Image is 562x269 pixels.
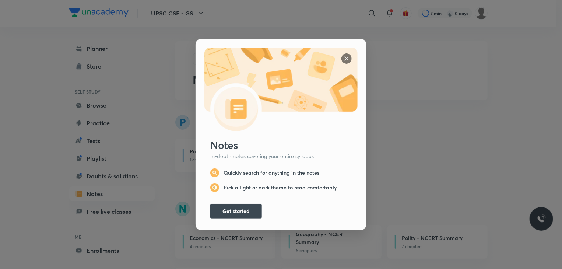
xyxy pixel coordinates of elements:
img: notes [204,48,358,131]
h6: Pick a light or dark theme to read comfortably [224,184,337,191]
button: Get started [210,204,262,219]
img: notes [210,183,219,192]
p: In-depth notes covering your entire syllabus [210,153,352,160]
h6: Quickly search for anything in the notes [224,170,319,176]
img: notes [210,168,219,177]
img: notes [341,53,352,64]
div: Notes [210,138,358,151]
